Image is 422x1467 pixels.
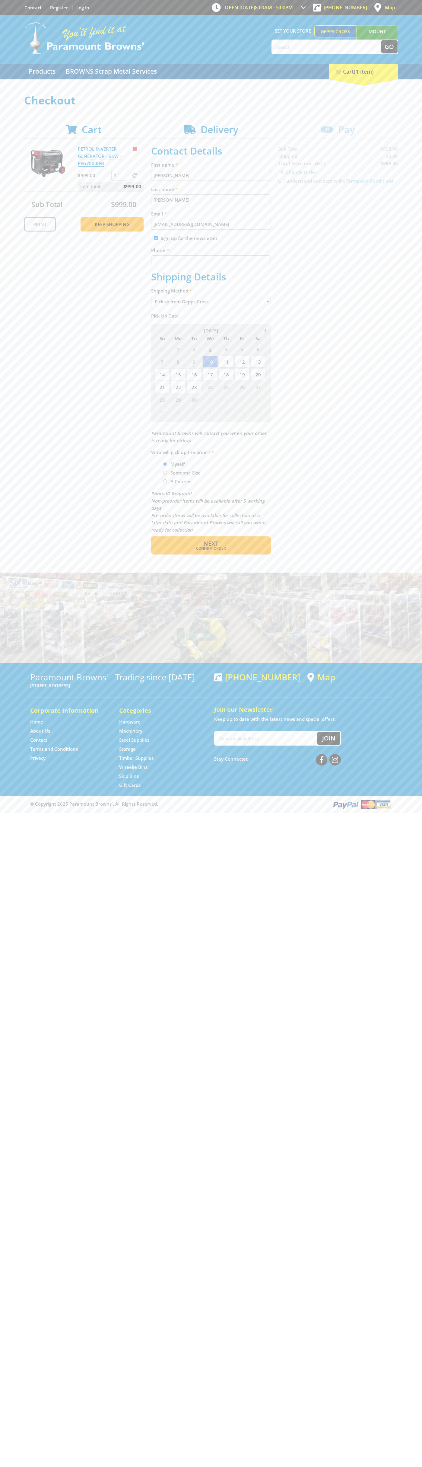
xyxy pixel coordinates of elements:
label: Who will pick up the order? [151,449,271,456]
span: 29 [170,394,186,406]
h5: Corporate Information [30,706,107,715]
label: Email [151,210,271,217]
span: 1 [170,343,186,355]
span: 4 [218,343,234,355]
em: Paramount Browns will contact you when your order is ready for pickup [151,430,266,443]
span: 10 [234,406,250,418]
span: 18 [218,368,234,380]
a: Keep Shopping [81,217,144,232]
span: 31 [154,343,170,355]
span: Sub Total [31,200,62,209]
span: 5 [154,406,170,418]
a: Go to the Gift Cards page [119,782,141,788]
a: Go to the Home page [30,719,43,725]
a: Go to the BROWNS Scrap Metal Services page [61,64,161,79]
span: 20 [250,368,266,380]
h2: Contact Details [151,145,271,157]
a: Go to the Privacy page [30,755,46,761]
span: 4 [250,394,266,406]
span: 2 [218,394,234,406]
a: PETROL INVERTER GENERATOR - 6KW - PEG7000IEB [78,146,121,167]
label: Last name [151,186,271,193]
div: ® Copyright 2025 Paramount Browns'. All Rights Reserved. [24,799,398,810]
span: (1 item) [354,68,374,75]
span: Fr [234,334,250,342]
h2: Shipping Details [151,271,271,283]
span: 17 [202,368,218,380]
a: Go to the Wheelie Bins page [119,764,148,770]
a: Go to the registration page [50,5,68,11]
span: 27 [250,381,266,393]
a: Gepps Cross [314,25,356,37]
span: We [202,334,218,342]
span: 3 [234,394,250,406]
a: Go to the Steel Supplies page [119,737,149,743]
a: Go to the Terms and Conditions page [30,746,78,752]
span: Confirm order [164,547,258,550]
a: Mount [PERSON_NAME] [356,25,398,48]
span: 25 [218,381,234,393]
span: 10 [202,356,218,368]
span: $999.00 [123,182,141,191]
a: View a map of Gepps Cross location [307,672,335,682]
a: Go to the Skip Bins page [119,773,139,779]
a: Go to the Timber Supplies page [119,755,154,761]
span: 8 [202,406,218,418]
input: Please enter your last name. [151,194,271,205]
span: 6 [250,343,266,355]
a: Go to the Hardware page [119,719,141,725]
input: Search [272,40,381,53]
span: 7 [154,356,170,368]
label: Phone [151,247,271,254]
span: 7 [186,406,202,418]
div: [PHONE_NUMBER] [214,672,300,682]
input: Please enter your email address. [151,219,271,230]
span: OPEN [DATE] [225,4,293,11]
img: Paramount Browns' [24,21,145,55]
a: Remove from cart [133,146,137,152]
a: Go to the Storage page [119,746,136,752]
span: 1 [202,394,218,406]
span: Tu [186,334,202,342]
a: Go to the Contact page [30,737,47,743]
span: 21 [154,381,170,393]
div: Stay Connected [214,752,341,766]
span: 13 [250,356,266,368]
h1: Checkout [24,94,398,107]
a: Go to the About Us page [30,728,50,734]
span: 11 [250,406,266,418]
span: 23 [186,381,202,393]
label: First name [151,161,271,168]
a: Print [24,217,56,232]
a: Go to the Products page [24,64,60,79]
img: PETROL INVERTER GENERATOR - 6KW - PEG7000IEB [30,145,66,181]
label: Sign up for the newsletter [161,235,217,241]
h5: Categories [119,706,196,715]
span: 26 [234,381,250,393]
span: 12 [234,356,250,368]
p: $999.00 [78,172,110,179]
p: Item total: [78,182,144,191]
input: Please select who will pick up the order. [163,462,167,466]
span: 8 [170,356,186,368]
span: [DATE] [204,328,218,334]
label: Shipping Method [151,287,271,294]
span: Mo [170,334,186,342]
span: Cart [82,123,102,136]
span: 9 [218,406,234,418]
h3: Paramount Browns' - Trading since [DATE] [30,672,208,682]
select: Please select a shipping method. [151,296,271,307]
span: 16 [186,368,202,380]
label: Myself [168,459,187,469]
span: 19 [234,368,250,380]
span: 14 [154,368,170,380]
label: Someone Else [168,468,203,478]
button: Next Confirm order [151,536,271,555]
div: Cart [329,64,398,79]
span: 9 [186,356,202,368]
span: Next [203,539,218,548]
span: 3 [202,343,218,355]
img: PayPal, Mastercard, Visa accepted [332,799,392,810]
p: Keep up to date with the latest news and special offers. [214,715,392,723]
a: Go to the Contact page [24,5,42,11]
